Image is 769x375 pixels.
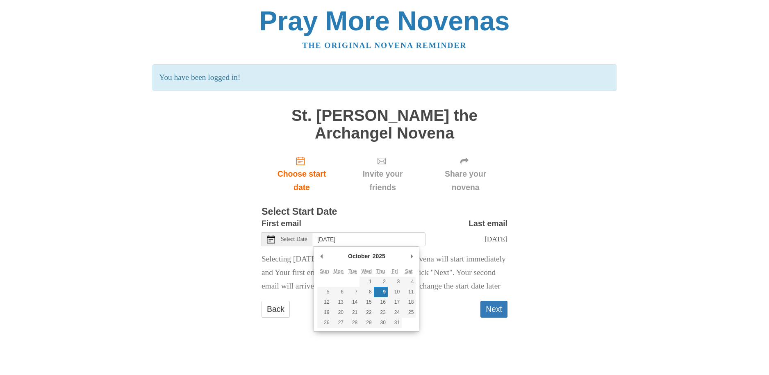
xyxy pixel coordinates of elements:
[402,307,416,318] button: 25
[347,250,371,262] div: October
[407,250,416,262] button: Next Month
[359,277,373,287] button: 1
[388,307,402,318] button: 24
[342,150,423,199] div: Click "Next" to confirm your start date first.
[332,287,346,297] button: 6
[262,252,507,293] p: Selecting [DATE] as the start date means Your novena will start immediately and Your first email ...
[350,167,415,194] span: Invite your friends
[332,318,346,328] button: 27
[388,318,402,328] button: 31
[480,301,507,318] button: Next
[348,268,357,274] abbr: Tuesday
[312,232,425,246] input: Use the arrow keys to pick a date
[402,277,416,287] button: 4
[374,318,388,328] button: 30
[423,150,507,199] div: Click "Next" to confirm your start date first.
[405,268,413,274] abbr: Saturday
[402,297,416,307] button: 18
[346,307,359,318] button: 21
[374,297,388,307] button: 16
[388,287,402,297] button: 10
[359,307,373,318] button: 22
[374,287,388,297] button: 9
[402,287,416,297] button: 11
[388,297,402,307] button: 17
[262,301,290,318] a: Back
[469,217,507,230] label: Last email
[270,167,334,194] span: Choose start date
[152,64,616,91] p: You have been logged in!
[262,107,507,142] h1: St. [PERSON_NAME] the Archangel Novena
[332,297,346,307] button: 13
[359,318,373,328] button: 29
[262,217,301,230] label: First email
[262,207,507,217] h3: Select Start Date
[374,307,388,318] button: 23
[371,250,387,262] div: 2025
[317,250,325,262] button: Previous Month
[320,268,329,274] abbr: Sunday
[388,277,402,287] button: 3
[391,268,398,274] abbr: Friday
[376,268,385,274] abbr: Thursday
[317,287,331,297] button: 5
[346,287,359,297] button: 7
[334,268,344,274] abbr: Monday
[262,150,342,199] a: Choose start date
[346,297,359,307] button: 14
[359,297,373,307] button: 15
[317,297,331,307] button: 12
[259,6,510,36] a: Pray More Novenas
[346,318,359,328] button: 28
[317,307,331,318] button: 19
[303,41,467,50] a: The original novena reminder
[485,235,507,243] span: [DATE]
[281,236,307,242] span: Select Date
[359,287,373,297] button: 8
[362,268,372,274] abbr: Wednesday
[332,307,346,318] button: 20
[374,277,388,287] button: 2
[317,318,331,328] button: 26
[432,167,499,194] span: Share your novena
